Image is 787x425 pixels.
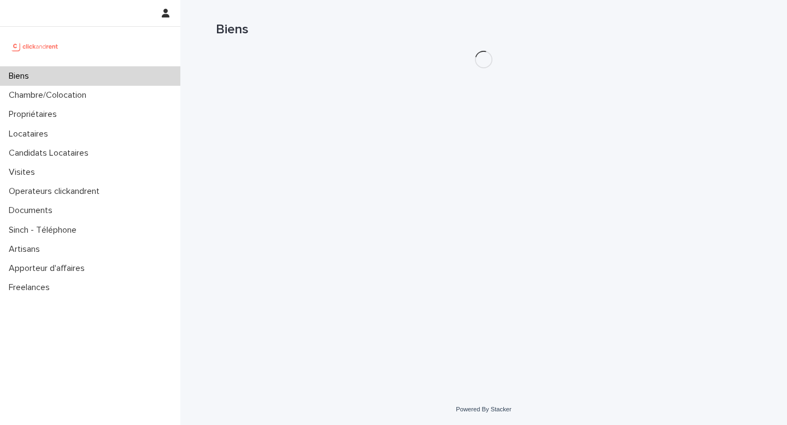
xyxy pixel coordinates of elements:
[216,22,751,38] h1: Biens
[4,148,97,158] p: Candidats Locataires
[4,205,61,216] p: Documents
[4,129,57,139] p: Locataires
[4,282,58,293] p: Freelances
[4,109,66,120] p: Propriétaires
[4,186,108,197] p: Operateurs clickandrent
[456,406,511,412] a: Powered By Stacker
[4,263,93,274] p: Apporteur d'affaires
[4,244,49,255] p: Artisans
[4,71,38,81] p: Biens
[4,167,44,178] p: Visites
[4,225,85,235] p: Sinch - Téléphone
[9,36,62,57] img: UCB0brd3T0yccxBKYDjQ
[4,90,95,101] p: Chambre/Colocation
